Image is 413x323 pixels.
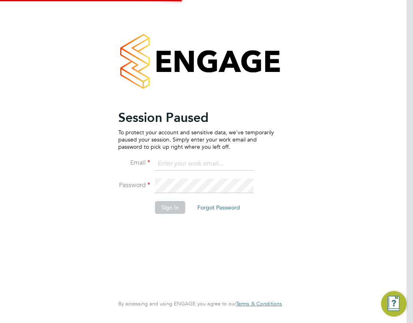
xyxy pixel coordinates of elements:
[381,291,407,317] button: Engage Resource Center
[155,201,185,214] button: Sign In
[191,201,246,214] button: Forgot Password
[118,129,274,151] p: To protect your account and sensitive data, we've temporarily paused your session. Simply enter y...
[118,159,150,167] label: Email
[236,301,282,307] a: Terms & Conditions
[155,157,254,171] input: Enter your work email...
[118,300,282,307] span: By accessing and using ENGAGE you agree to our
[118,110,274,126] h2: Session Paused
[118,181,150,189] label: Password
